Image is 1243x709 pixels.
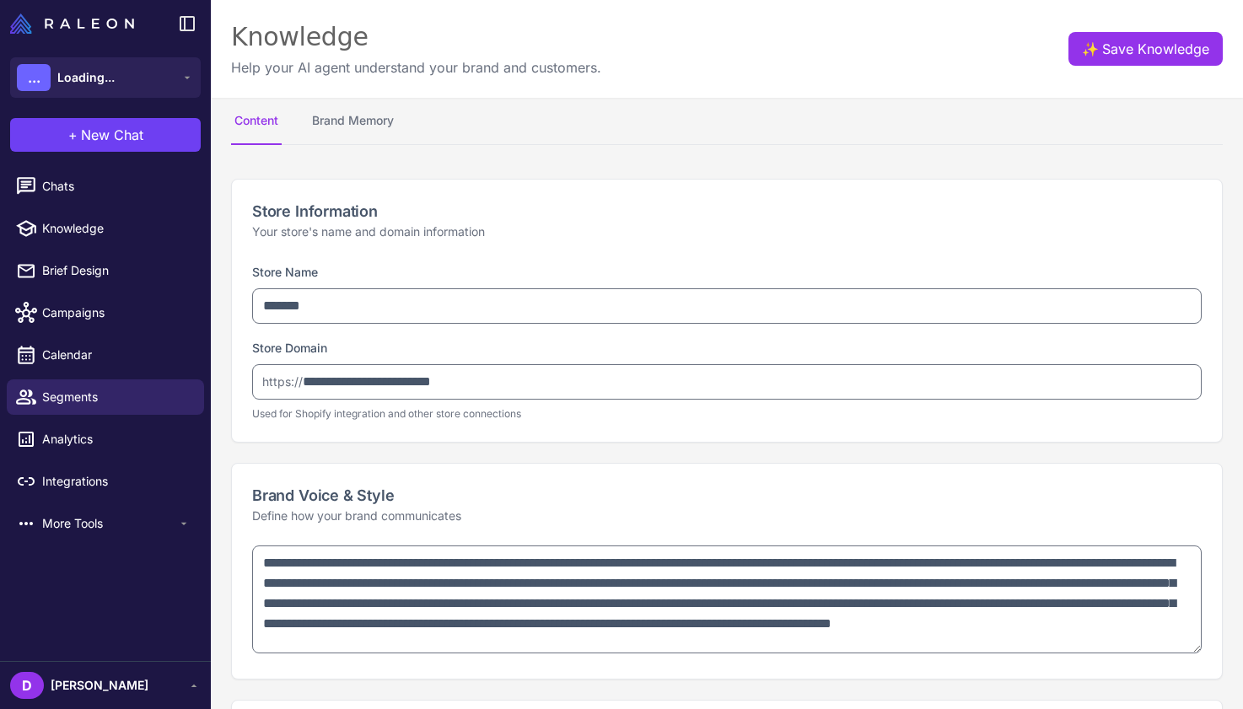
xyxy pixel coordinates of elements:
[7,253,204,288] a: Brief Design
[7,379,204,415] a: Segments
[57,68,115,87] span: Loading...
[252,507,1202,525] p: Define how your brand communicates
[231,98,282,145] button: Content
[252,406,1202,422] p: Used for Shopify integration and other store connections
[252,200,1202,223] h2: Store Information
[10,13,134,34] img: Raleon Logo
[7,169,204,204] a: Chats
[81,125,143,145] span: New Chat
[51,676,148,695] span: [PERSON_NAME]
[231,20,601,54] div: Knowledge
[42,346,191,364] span: Calendar
[1068,32,1223,66] button: ✨Save Knowledge
[42,303,191,322] span: Campaigns
[252,484,1202,507] h2: Brand Voice & Style
[252,223,1202,241] p: Your store's name and domain information
[7,422,204,457] a: Analytics
[10,672,44,699] div: D
[42,388,191,406] span: Segments
[42,430,191,448] span: Analytics
[10,118,201,152] button: +New Chat
[7,464,204,499] a: Integrations
[309,98,397,145] button: Brand Memory
[42,219,191,238] span: Knowledge
[7,295,204,330] a: Campaigns
[42,261,191,280] span: Brief Design
[7,211,204,246] a: Knowledge
[17,64,51,91] div: ...
[42,514,177,533] span: More Tools
[231,57,601,78] p: Help your AI agent understand your brand and customers.
[252,265,318,279] label: Store Name
[1082,39,1095,52] span: ✨
[68,125,78,145] span: +
[42,472,191,491] span: Integrations
[42,177,191,196] span: Chats
[10,57,201,98] button: ...Loading...
[7,337,204,373] a: Calendar
[10,13,141,34] a: Raleon Logo
[252,341,327,355] label: Store Domain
